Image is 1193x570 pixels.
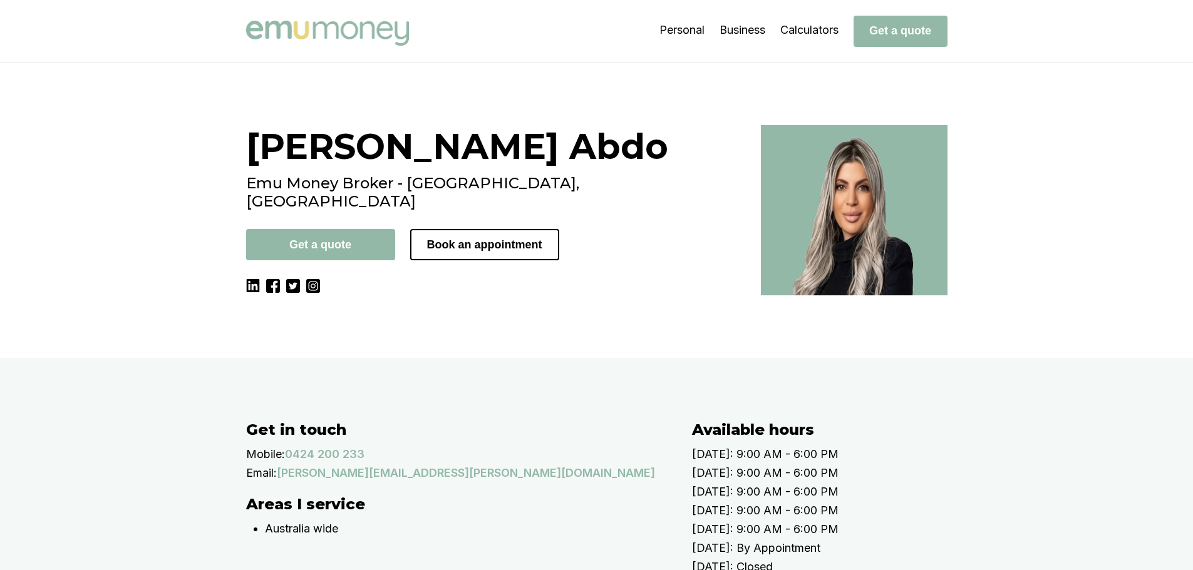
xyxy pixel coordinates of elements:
[246,21,409,46] img: Emu Money logo
[854,24,948,37] a: Get a quote
[285,445,364,464] a: 0424 200 233
[246,174,746,210] h2: Emu Money Broker - [GEOGRAPHIC_DATA], [GEOGRAPHIC_DATA]
[286,279,300,293] img: Twitter
[692,501,973,520] p: [DATE]: 9:00 AM - 6:00 PM
[246,279,260,293] img: LinkedIn
[246,125,746,168] h1: [PERSON_NAME] Abdo
[410,229,559,260] button: Book an appointment
[246,445,285,464] p: Mobile:
[246,229,395,260] button: Get a quote
[692,539,973,557] p: [DATE]: By Appointment
[692,420,973,439] h2: Available hours
[692,445,973,464] p: [DATE]: 9:00 AM - 6:00 PM
[265,519,667,538] p: Australia wide
[692,464,973,482] p: [DATE]: 9:00 AM - 6:00 PM
[306,279,320,293] img: Instagram
[761,125,948,295] img: Best broker in Glenmore Park, NSW - Evette Abdo
[246,464,277,482] p: Email:
[246,420,667,439] h2: Get in touch
[692,520,973,539] p: [DATE]: 9:00 AM - 6:00 PM
[246,495,667,513] h2: Areas I service
[266,279,280,293] img: Facebook
[854,16,948,47] button: Get a quote
[692,482,973,501] p: [DATE]: 9:00 AM - 6:00 PM
[277,464,655,482] a: [PERSON_NAME][EMAIL_ADDRESS][PERSON_NAME][DOMAIN_NAME]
